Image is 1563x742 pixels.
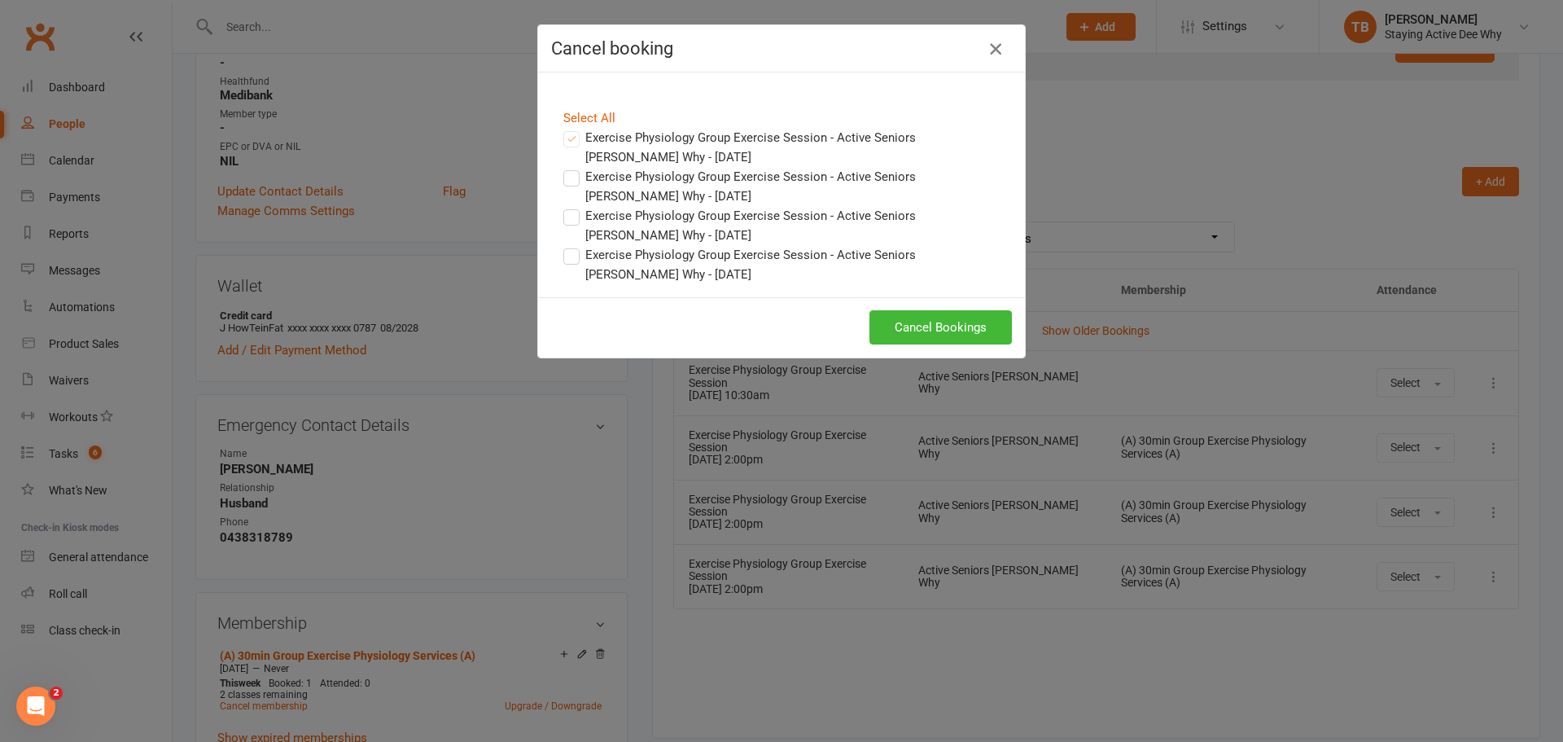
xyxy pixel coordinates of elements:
label: Exercise Physiology Group Exercise Session - Active Seniors [PERSON_NAME] Why - [DATE] [563,128,1000,167]
label: Exercise Physiology Group Exercise Session - Active Seniors [PERSON_NAME] Why - [DATE] [563,206,1000,245]
span: 2 [50,687,63,700]
h4: Cancel booking [551,38,1012,59]
a: Select All [563,111,615,125]
label: Exercise Physiology Group Exercise Session - Active Seniors [PERSON_NAME] Why - [DATE] [563,167,1000,206]
label: Exercise Physiology Group Exercise Session - Active Seniors [PERSON_NAME] Why - [DATE] [563,245,1000,284]
iframe: Intercom live chat [16,687,55,726]
button: Cancel Bookings [869,310,1012,345]
button: Close [983,36,1009,62]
